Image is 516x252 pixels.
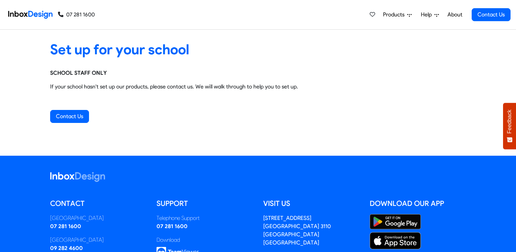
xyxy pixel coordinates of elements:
div: Download [157,236,253,244]
a: 07 281 1600 [58,11,95,19]
a: 09 282 4600 [50,245,83,251]
a: Contact Us [472,8,511,21]
span: Products [383,11,407,19]
heading: Set up for your school [50,41,466,58]
div: [GEOGRAPHIC_DATA] [50,214,147,222]
div: Telephone Support [157,214,253,222]
img: Google Play Store [370,214,421,229]
span: Feedback [506,110,513,134]
a: 07 281 1600 [50,223,81,229]
div: [GEOGRAPHIC_DATA] [50,236,147,244]
address: [STREET_ADDRESS] [GEOGRAPHIC_DATA] 3110 [GEOGRAPHIC_DATA] [GEOGRAPHIC_DATA] [263,215,331,246]
h5: Visit us [263,198,360,209]
a: Help [418,8,442,22]
img: logo_inboxdesign_white.svg [50,172,105,182]
h5: Contact [50,198,147,209]
span: Help [421,11,434,19]
h5: Support [157,198,253,209]
a: 07 281 1600 [157,223,188,229]
a: Contact Us [50,110,89,123]
a: [STREET_ADDRESS][GEOGRAPHIC_DATA] 3110[GEOGRAPHIC_DATA][GEOGRAPHIC_DATA] [263,215,331,246]
strong: SCHOOL STAFF ONLY [50,70,107,76]
button: Feedback - Show survey [503,103,516,149]
p: If your school hasn't set up our products, please contact us. We will walk through to help you to... [50,83,466,91]
a: About [445,8,464,22]
img: Apple App Store [370,232,421,249]
a: Products [380,8,414,22]
h5: Download our App [370,198,466,209]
